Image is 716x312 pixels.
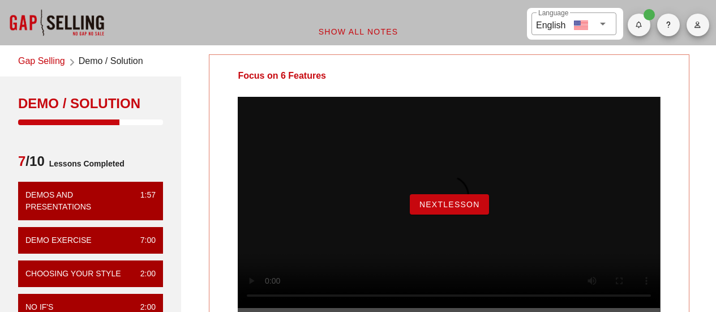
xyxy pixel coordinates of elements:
div: 1:57 [131,189,156,213]
div: 2:00 [131,268,156,280]
div: Focus on 6 Features [209,55,354,97]
span: Badge [644,9,655,20]
span: NextLesson [419,200,480,209]
div: Demo Exercise [25,234,92,246]
span: Demo / Solution [79,54,143,70]
a: Gap Selling [18,54,65,70]
button: NextLesson [410,194,489,215]
span: 7 [18,153,25,169]
div: Choosing Your Style [25,268,121,280]
span: Lessons Completed [45,152,125,175]
span: /10 [18,152,45,175]
div: Demos and Presentations [25,189,131,213]
div: 7:00 [131,234,156,246]
div: English [536,16,565,32]
button: Show All Notes [309,22,408,42]
label: Language [538,9,568,18]
div: LanguageEnglish [531,12,616,35]
div: Demo / Solution [18,95,163,113]
span: Show All Notes [318,27,398,36]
